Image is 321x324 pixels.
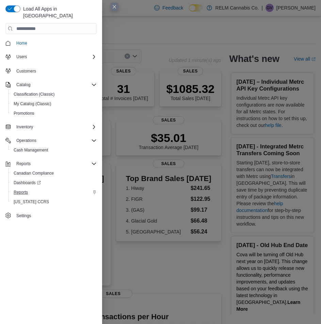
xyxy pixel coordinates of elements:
span: Settings [16,213,31,218]
button: Users [14,53,30,61]
span: Classification (Classic) [11,90,97,98]
span: Settings [14,211,97,220]
span: Cash Management [11,146,97,154]
span: Reports [14,190,28,195]
span: Canadian Compliance [14,171,54,176]
a: Settings [14,212,34,220]
button: [US_STATE] CCRS [8,197,99,207]
button: Classification (Classic) [8,90,99,99]
span: Load All Apps in [GEOGRAPHIC_DATA] [20,5,97,19]
button: Customers [3,66,99,76]
span: Reports [11,188,97,196]
span: Dashboards [14,180,41,185]
a: Home [14,39,30,47]
a: My Catalog (Classic) [11,100,54,108]
a: Dashboards [8,178,99,188]
span: Operations [16,138,36,143]
span: Washington CCRS [11,198,97,206]
a: Classification (Classic) [11,90,58,98]
span: Promotions [11,109,97,117]
button: Users [3,52,99,62]
button: Catalog [3,80,99,90]
button: Reports [14,160,33,168]
a: [US_STATE] CCRS [11,198,52,206]
nav: Complex example [5,35,97,222]
span: Catalog [16,82,30,87]
span: Dashboards [11,179,97,187]
span: Reports [14,160,97,168]
span: Reports [16,161,31,166]
button: Inventory [14,123,36,131]
a: Canadian Compliance [11,169,57,177]
span: Home [14,39,97,47]
span: [US_STATE] CCRS [14,199,49,205]
button: Inventory [3,122,99,132]
a: Cash Management [11,146,51,154]
a: Promotions [11,109,37,117]
span: Customers [14,66,97,75]
button: My Catalog (Classic) [8,99,99,109]
span: My Catalog (Classic) [11,100,97,108]
button: Close this dialog [110,3,118,11]
span: Customers [16,68,36,74]
a: Customers [14,67,39,75]
span: My Catalog (Classic) [14,101,51,107]
button: Catalog [14,81,33,89]
span: Operations [14,136,97,145]
button: Canadian Compliance [8,168,99,178]
span: Home [16,40,27,46]
span: Users [14,53,97,61]
button: Reports [8,188,99,197]
a: Dashboards [11,179,44,187]
span: Classification (Classic) [14,92,55,97]
span: Inventory [14,123,97,131]
button: Cash Management [8,145,99,155]
span: Promotions [14,111,34,116]
button: Home [3,38,99,48]
span: Canadian Compliance [11,169,97,177]
button: Operations [14,136,39,145]
button: Settings [3,211,99,221]
a: Reports [11,188,31,196]
span: Cash Management [14,147,48,153]
span: Inventory [16,124,33,130]
button: Operations [3,136,99,145]
button: Promotions [8,109,99,118]
span: Users [16,54,27,60]
span: Catalog [14,81,97,89]
button: Reports [3,159,99,168]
